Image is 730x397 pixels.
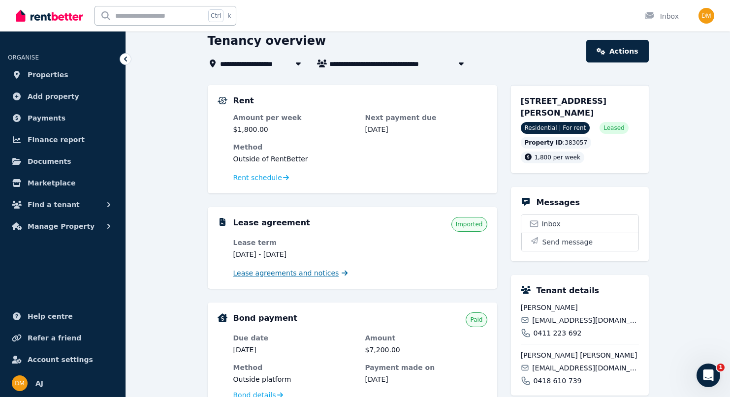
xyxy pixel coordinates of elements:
dd: $1,800.00 [233,124,355,134]
span: Marketplace [28,177,75,189]
dt: Next payment due [365,113,487,122]
dd: $7,200.00 [365,345,487,355]
button: Manage Property [8,216,118,236]
a: Documents [8,152,118,171]
span: [PERSON_NAME] [PERSON_NAME] [521,350,639,360]
span: Refer a friend [28,332,81,344]
span: ORGANISE [8,54,39,61]
dt: Due date [233,333,355,343]
span: AJ [35,377,43,389]
h5: Messages [537,197,580,209]
span: Help centre [28,310,73,322]
a: Rent schedule [233,173,289,183]
a: Properties [8,65,118,85]
a: Refer a friend [8,328,118,348]
img: RentBetter [16,8,83,23]
dt: Payment made on [365,363,487,372]
dt: Amount [365,333,487,343]
div: Inbox [644,11,679,21]
h5: Bond payment [233,312,297,324]
a: Actions [586,40,648,62]
span: Inbox [542,219,561,229]
h1: Tenancy overview [208,33,326,49]
button: Send message [521,233,638,251]
span: Add property [28,91,79,102]
a: Finance report [8,130,118,150]
dt: Method [233,363,355,372]
dd: [DATE] [365,124,487,134]
button: Find a tenant [8,195,118,214]
span: Account settings [28,354,93,366]
dt: Method [233,142,487,152]
span: Finance report [28,134,85,146]
h5: Rent [233,95,254,107]
span: Payments [28,112,65,124]
span: Manage Property [28,220,95,232]
img: Bond Details [218,313,227,322]
span: Imported [456,220,483,228]
dd: Outside of RentBetter [233,154,487,164]
dt: Amount per week [233,113,355,122]
span: k [227,12,231,20]
iframe: Intercom live chat [697,364,720,387]
img: AJ [698,8,714,24]
img: AJ [12,375,28,391]
span: [STREET_ADDRESS][PERSON_NAME] [521,96,607,118]
span: Leased [603,124,624,132]
a: Marketplace [8,173,118,193]
a: Inbox [521,215,638,233]
span: 0411 223 692 [534,328,582,338]
a: Add property [8,87,118,106]
dd: [DATE] [233,345,355,355]
a: Payments [8,108,118,128]
span: Property ID [525,139,563,147]
span: [PERSON_NAME] [521,303,639,312]
dd: [DATE] [365,374,487,384]
dd: [DATE] - [DATE] [233,249,355,259]
span: Documents [28,155,71,167]
h5: Tenant details [537,285,600,297]
span: Ctrl [208,9,223,22]
span: Properties [28,69,68,81]
div: : 383057 [521,137,592,149]
span: Find a tenant [28,199,80,211]
span: Residential | For rent [521,122,590,134]
span: [EMAIL_ADDRESS][DOMAIN_NAME] [532,363,638,373]
a: Lease agreements and notices [233,268,348,278]
a: Account settings [8,350,118,369]
span: 1,800 per week [535,154,580,161]
img: Rental Payments [218,97,227,104]
span: 0418 610 739 [534,376,582,386]
a: Help centre [8,306,118,326]
span: Send message [542,237,593,247]
span: Rent schedule [233,173,282,183]
span: 1 [717,364,725,371]
h5: Lease agreement [233,217,310,229]
dd: Outside platform [233,374,355,384]
span: [EMAIL_ADDRESS][DOMAIN_NAME] [532,315,638,325]
dt: Lease term [233,238,355,247]
span: Lease agreements and notices [233,268,339,278]
span: Paid [470,316,482,324]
